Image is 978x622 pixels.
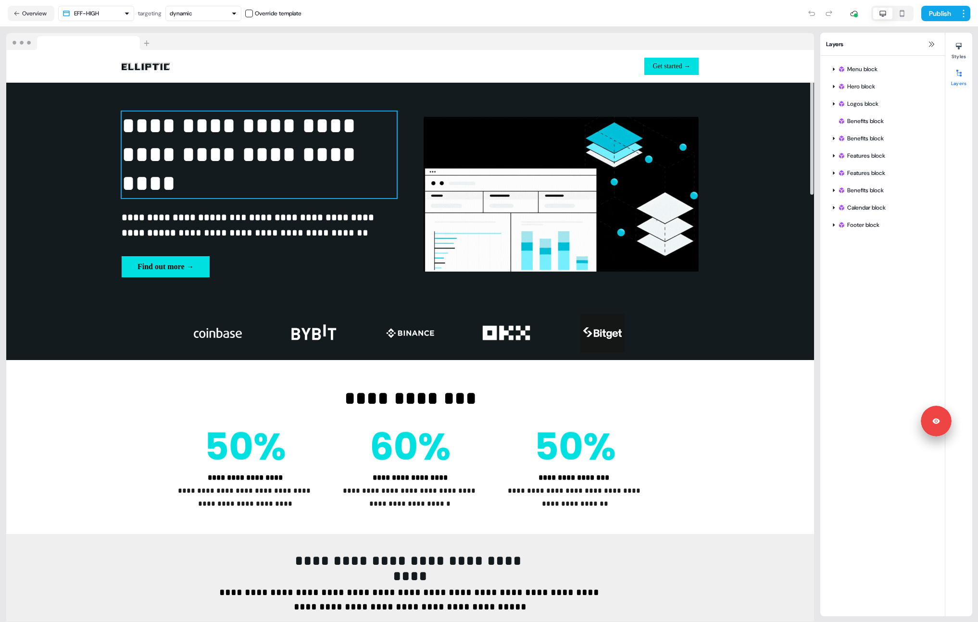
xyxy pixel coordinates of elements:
div: Find out more → [122,256,397,277]
img: Browser topbar [6,33,154,50]
img: Image [386,314,434,352]
div: Calendar block [826,200,939,215]
img: Image [290,314,338,352]
div: Footer block [826,217,939,233]
img: Image [532,423,618,471]
div: Logos block [838,99,935,109]
div: EFF-HIGH [74,9,99,18]
img: Image [424,112,699,277]
div: Features block [826,165,939,181]
div: Menu block [838,64,935,74]
div: Footer block [838,220,935,230]
div: Menu block [826,62,939,77]
button: Overview [8,6,54,21]
div: Benefits block [826,113,939,129]
div: Features block [826,148,939,163]
img: Image [194,314,242,352]
div: Image [122,61,406,72]
img: Image [202,423,288,471]
div: dynamic [170,9,192,18]
div: targeting [138,9,162,18]
div: Features block [838,168,935,178]
div: Hero block [826,79,939,94]
img: Image [482,314,530,352]
div: Logos block [826,96,939,112]
img: Image [367,423,453,471]
div: Benefits block [826,131,939,146]
button: Layers [945,65,972,87]
img: Image [122,63,170,70]
button: Get started → [644,58,699,75]
button: Styles [945,38,972,60]
div: Get started → [414,58,699,75]
div: Hero block [838,82,935,91]
div: Features block [838,151,935,161]
button: Publish [921,6,957,21]
button: dynamic [165,6,241,21]
div: Benefits block [826,183,939,198]
div: Layers [820,33,945,56]
div: Override template [255,9,301,18]
div: Benefits block [838,186,935,195]
div: Benefits block [838,134,935,143]
img: Image [578,314,627,352]
div: Calendar block [838,203,935,212]
button: Find out more → [122,256,210,277]
div: Benefits block [838,116,935,126]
